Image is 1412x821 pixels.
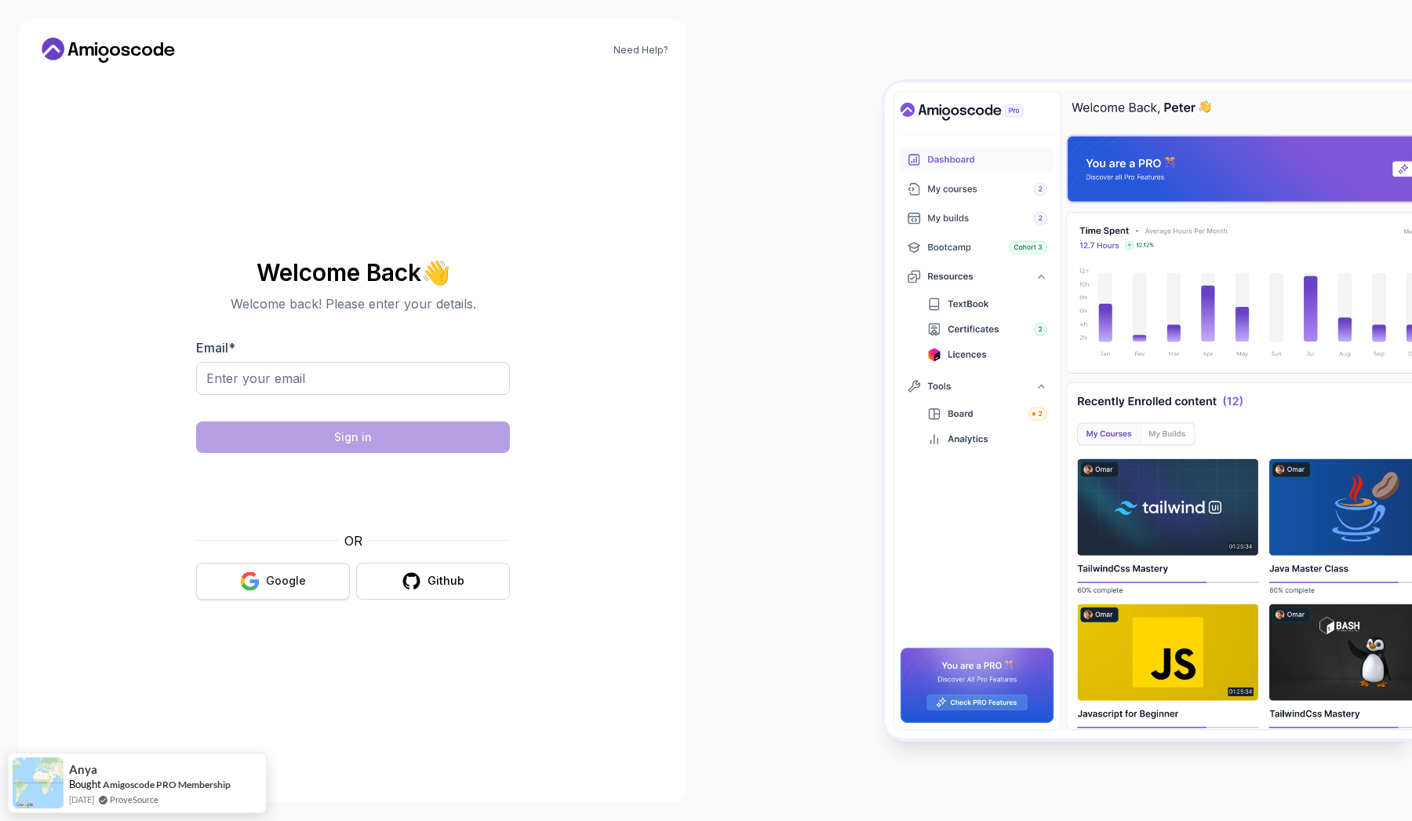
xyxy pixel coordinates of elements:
[38,38,179,63] a: Home link
[196,362,510,395] input: Enter your email
[196,421,510,453] button: Sign in
[428,573,464,589] div: Github
[196,294,510,313] p: Welcome back! Please enter your details.
[344,531,362,550] p: OR
[69,793,94,806] span: [DATE]
[103,778,231,791] a: Amigoscode PRO Membership
[334,429,372,445] div: Sign in
[613,44,668,57] a: Need Help?
[420,259,450,285] span: 👋
[885,82,1412,739] img: Amigoscode Dashboard
[69,763,97,776] span: Anya
[196,260,510,285] h2: Welcome Back
[235,462,471,522] iframe: Widget containing checkbox for hCaptcha security challenge
[196,563,350,600] button: Google
[196,340,235,356] label: Email *
[13,757,64,808] img: provesource social proof notification image
[69,778,101,790] span: Bought
[110,794,158,805] a: ProveSource
[356,563,510,600] button: Github
[266,573,306,589] div: Google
